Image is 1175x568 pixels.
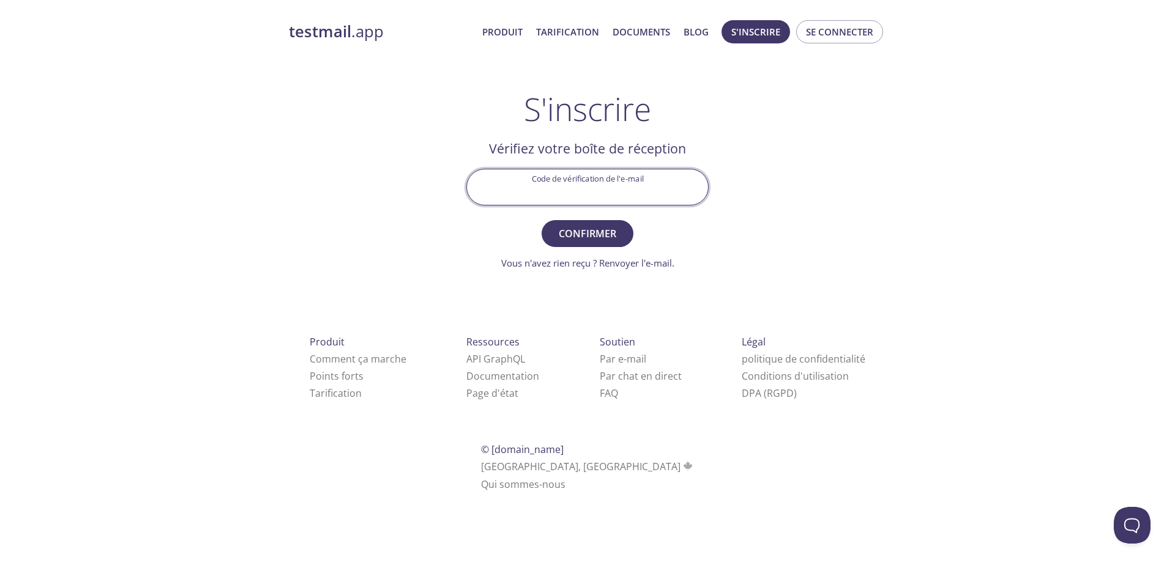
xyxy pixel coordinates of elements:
button: Confirmer [542,220,633,247]
font: Ressources [466,335,520,349]
a: Blog [684,24,709,40]
a: Conditions d'utilisation [742,369,849,383]
a: testmail.app [289,21,472,42]
a: Documentation [466,369,539,383]
a: API GraphQL [466,352,525,366]
font: Soutien [600,335,635,349]
a: politique de confidentialité [742,352,865,366]
a: Tarification [310,386,362,400]
iframe: Aide Scout Beacon - Ouvrir [1114,507,1151,544]
font: [GEOGRAPHIC_DATA], [GEOGRAPHIC_DATA] [481,460,681,473]
font: Documents [613,26,670,38]
a: Comment ça marche [310,352,406,366]
font: .app [351,21,384,42]
font: FAQ [600,386,618,400]
button: Se connecter [796,20,883,43]
font: Vous n'avez rien reçu ? Renvoyer l'e-mail. [501,257,674,269]
font: Se connecter [806,26,873,38]
a: Qui sommes-nous [481,478,565,491]
a: Tarification [536,24,599,40]
font: Par chat en direct [600,369,682,383]
font: Vérifiez votre boîte de réception [489,139,686,157]
font: Confirmer [559,227,616,240]
font: Par e-mail [600,352,646,366]
font: © [DOMAIN_NAME] [481,443,564,456]
a: Produit [482,24,523,40]
a: Documents [613,24,670,40]
font: Produit [310,335,345,349]
font: Légal [742,335,766,349]
font: S'inscrire [524,87,651,130]
a: Points forts [310,369,364,383]
font: S'inscrire [731,26,780,38]
a: Page d'état [466,386,518,400]
font: Produit [482,26,523,38]
font: Tarification [536,26,599,38]
font: Blog [684,26,709,38]
font: testmail [289,21,351,42]
a: DPA (RGPD) [742,386,797,400]
button: S'inscrire [722,20,790,43]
